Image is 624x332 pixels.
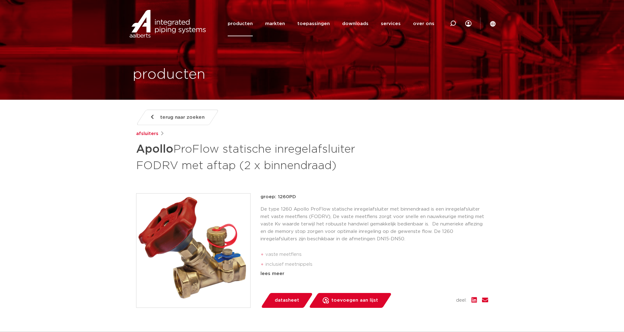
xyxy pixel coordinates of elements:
[265,11,285,36] a: markten
[136,140,368,173] h1: ProFlow statische inregelafsluiter FODRV met aftap (2 x binnendraad)
[133,65,205,85] h1: producten
[456,297,467,304] span: deel:
[228,11,434,36] nav: Menu
[342,11,368,36] a: downloads
[260,206,488,243] p: De type 1260 Apollo ProFlow statische inregelafsluiter met binnendraad is een inregelafsluiter me...
[465,11,471,36] div: my IPS
[136,110,219,125] a: terug naar zoeken
[331,295,378,305] span: toevoegen aan lijst
[228,11,253,36] a: producten
[381,11,401,36] a: services
[265,260,488,269] li: inclusief meetnippels
[265,250,488,260] li: vaste meetflens
[275,295,299,305] span: datasheet
[297,11,330,36] a: toepassingen
[413,11,434,36] a: over ons
[260,193,488,201] p: groep: 1260PD
[260,270,488,277] div: lees meer
[136,144,173,155] strong: Apollo
[136,194,250,308] img: Product Image for Apollo ProFlow statische inregelafsluiter FODRV met aftap (2 x binnendraad)
[260,293,313,308] a: datasheet
[160,112,204,122] span: terug naar zoeken
[136,130,158,138] a: afsluiters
